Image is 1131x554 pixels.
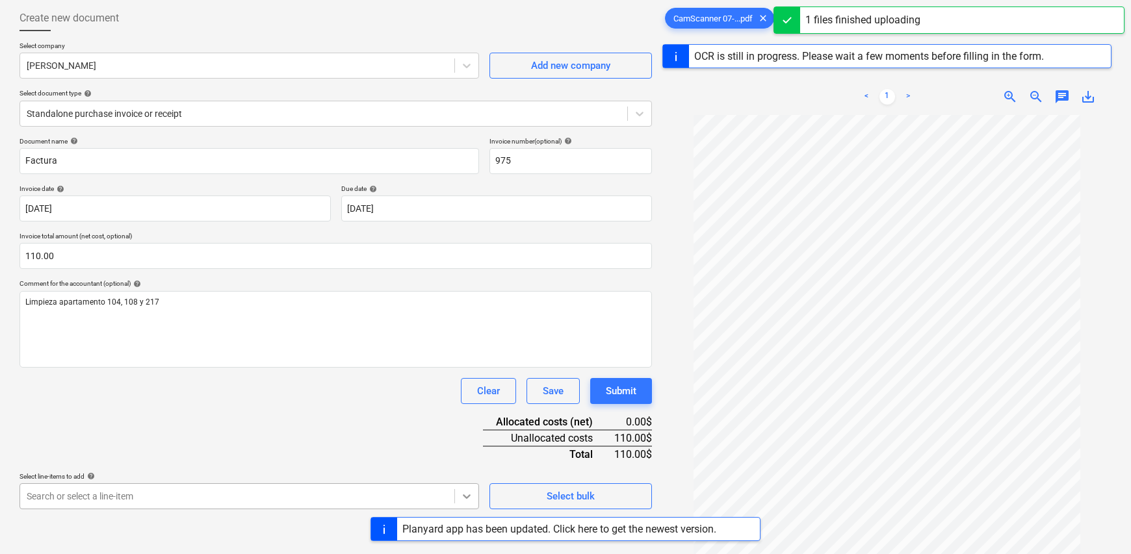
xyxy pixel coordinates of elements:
input: Invoice total amount (net cost, optional) [19,243,652,269]
span: save_alt [1080,89,1096,105]
span: Limpieza apartamento 104, 108 y 217 [25,297,159,307]
a: Previous page [859,89,874,105]
span: Create new document [19,10,119,26]
a: Next page [900,89,916,105]
iframe: Chat Widget [1066,492,1131,554]
div: Add new company [531,57,610,74]
span: help [68,137,78,145]
div: 1 files finished uploading [805,12,920,28]
div: Total [483,446,614,462]
span: help [131,280,141,288]
div: Select bulk [547,488,595,505]
span: help [562,137,572,145]
p: Select company [19,42,479,53]
div: Select line-items to add [19,472,479,481]
div: CamScanner 07-...pdf [665,8,774,29]
input: Due date not specified [341,195,653,221]
div: Allocated costs (net) [483,414,614,430]
div: Invoice date [19,184,331,193]
a: Page 1 is your current page [879,89,895,105]
span: clear [755,10,771,26]
div: Due date [341,184,653,193]
div: Invoice number (optional) [489,137,652,145]
div: 110.00$ [614,430,652,446]
div: Comment for the accountant (optional) [19,279,652,288]
p: Invoice total amount (net cost, optional) [19,232,652,243]
div: 110.00$ [614,446,652,462]
div: Planyard app has been updated. Click here to get the newest version. [402,523,716,535]
span: help [54,185,64,193]
input: Invoice number [489,148,652,174]
div: Save [543,383,564,399]
div: Clear [477,383,500,399]
span: zoom_out [1028,89,1044,105]
span: zoom_in [1002,89,1018,105]
span: help [81,90,92,97]
div: 0.00$ [614,414,652,430]
div: OCR is still in progress. Please wait a few moments before filling in the form. [694,50,1044,62]
input: Invoice date not specified [19,195,331,221]
span: CamScanner 07-...pdf [666,14,760,23]
button: Save [526,378,580,404]
button: Add new company [489,53,652,79]
div: Submit [606,383,636,399]
input: Document name [19,148,479,174]
div: Widget de chat [1066,492,1131,554]
button: Submit [590,378,652,404]
div: Select document type [19,89,652,97]
button: Clear [461,378,516,404]
span: help [84,472,95,480]
div: Document name [19,137,479,145]
div: Unallocated costs [483,430,614,446]
span: help [367,185,377,193]
span: chat [1054,89,1070,105]
button: Select bulk [489,483,652,509]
